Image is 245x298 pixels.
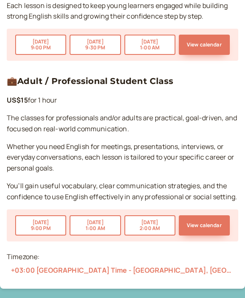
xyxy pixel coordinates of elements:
[7,113,238,135] p: The classes for professionals and/or adults are practical, goal-driven, and focused on real-world...
[7,0,238,22] p: Each lesson is designed to keep young learners engaged while building strong English skills and g...
[7,95,28,105] b: US$15
[15,215,66,236] button: [DATE]9:00 PM
[15,35,66,55] button: [DATE]9:00 PM
[124,35,175,55] button: [DATE]1:00 AM
[70,215,121,236] button: [DATE]1:00 AM
[179,35,230,55] button: View calendar
[70,35,121,55] button: [DATE]9:30 PM
[7,95,238,106] p: for 1 hour
[179,215,230,236] button: View calendar
[124,215,175,236] button: [DATE]2:00 AM
[7,141,238,174] p: Whether you need English for meetings, presentations, interviews, or everyday conversations, each...
[7,76,173,86] a: 💼Adult / Professional Student Class
[7,181,238,203] p: You’ll gain useful vocabulary, clear communication strategies, and the confidence to use English ...
[7,252,238,263] div: Timezone:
